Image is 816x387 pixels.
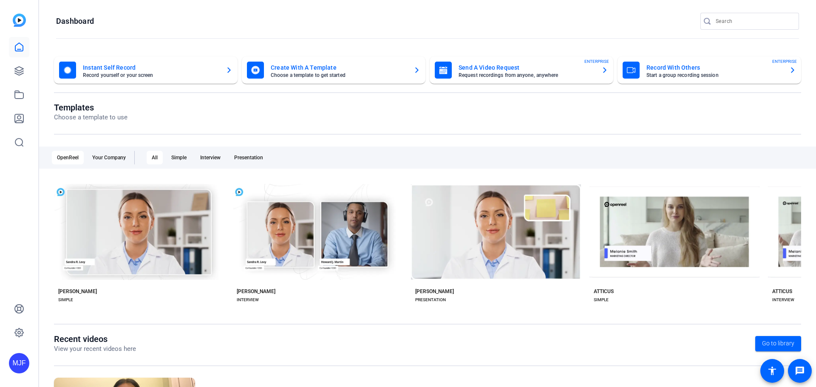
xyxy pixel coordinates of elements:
[430,56,613,84] button: Send A Video RequestRequest recordings from anyone, anywhereENTERPRISE
[9,353,29,373] div: MJF
[58,288,97,295] div: [PERSON_NAME]
[52,151,84,164] div: OpenReel
[767,366,777,376] mat-icon: accessibility
[54,334,136,344] h1: Recent videos
[54,344,136,354] p: View your recent videos here
[594,297,609,303] div: SIMPLE
[195,151,226,164] div: Interview
[54,102,127,113] h1: Templates
[147,151,163,164] div: All
[716,16,792,26] input: Search
[762,339,794,348] span: Go to library
[584,58,609,65] span: ENTERPRISE
[415,288,454,295] div: [PERSON_NAME]
[271,73,407,78] mat-card-subtitle: Choose a template to get started
[795,366,805,376] mat-icon: message
[54,113,127,122] p: Choose a template to use
[772,58,797,65] span: ENTERPRISE
[87,151,131,164] div: Your Company
[58,297,73,303] div: SIMPLE
[54,56,238,84] button: Instant Self RecordRecord yourself or your screen
[237,297,259,303] div: INTERVIEW
[237,288,275,295] div: [PERSON_NAME]
[459,73,595,78] mat-card-subtitle: Request recordings from anyone, anywhere
[83,62,219,73] mat-card-title: Instant Self Record
[229,151,268,164] div: Presentation
[271,62,407,73] mat-card-title: Create With A Template
[772,288,792,295] div: ATTICUS
[13,14,26,27] img: blue-gradient.svg
[56,16,94,26] h1: Dashboard
[242,56,425,84] button: Create With A TemplateChoose a template to get started
[459,62,595,73] mat-card-title: Send A Video Request
[594,288,614,295] div: ATTICUS
[415,297,446,303] div: PRESENTATION
[755,336,801,351] a: Go to library
[83,73,219,78] mat-card-subtitle: Record yourself or your screen
[166,151,192,164] div: Simple
[646,73,782,78] mat-card-subtitle: Start a group recording session
[646,62,782,73] mat-card-title: Record With Others
[618,56,801,84] button: Record With OthersStart a group recording sessionENTERPRISE
[772,297,794,303] div: INTERVIEW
